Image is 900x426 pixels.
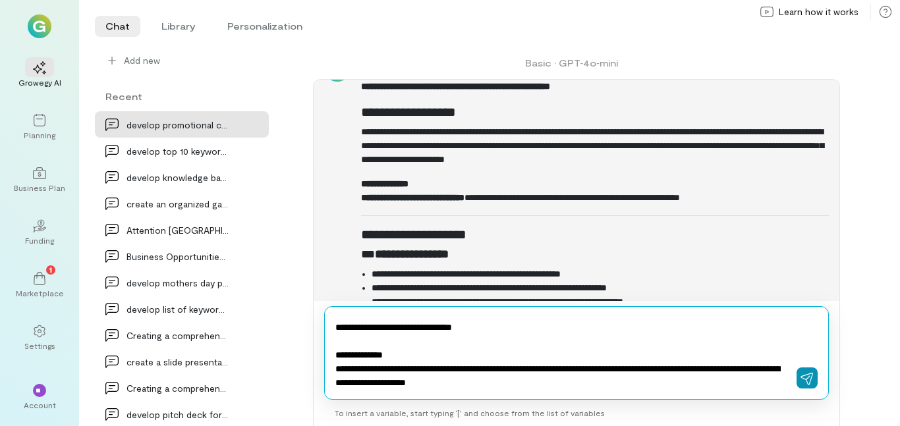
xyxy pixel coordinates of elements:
[779,5,858,18] span: Learn how it works
[24,130,55,140] div: Planning
[25,235,54,246] div: Funding
[95,16,140,37] li: Chat
[16,288,64,298] div: Marketplace
[217,16,313,37] li: Personalization
[127,302,229,316] div: develop list of keywords for box truck services w…
[127,197,229,211] div: create an organized game plan for a playground di…
[127,223,229,237] div: Attention [GEOGRAPHIC_DATA] and [GEOGRAPHIC_DATA] residents!…
[16,314,63,361] a: Settings
[127,171,229,184] div: develop knowledge base brief description for AI c…
[127,118,229,132] div: develop promotional campaign for cleaning out tra…
[16,209,63,256] a: Funding
[127,355,229,369] div: create a slide presentation from the following ou…
[324,400,829,426] div: To insert a variable, start typing ‘[’ and choose from the list of variables
[16,156,63,203] a: Business Plan
[127,408,229,421] div: develop pitch deck for property company that is d…
[127,276,229,290] div: develop mothers day promotional ad campaign for s…
[16,261,63,309] a: Marketplace
[95,90,269,103] div: Recent
[24,340,55,351] div: Settings
[18,77,61,88] div: Growegy AI
[16,103,63,151] a: Planning
[14,182,65,193] div: Business Plan
[24,400,56,410] div: Account
[16,51,63,98] a: Growegy AI
[127,250,229,263] div: Business Opportunities for Drone Operators Makin…
[127,381,229,395] div: Creating a comprehensive SAT study program for a…
[124,54,160,67] span: Add new
[151,16,206,37] li: Library
[127,144,229,158] div: develop top 10 keywords for [DOMAIN_NAME] and th…
[127,329,229,342] div: Creating a comprehensive SAT study program for a…
[49,263,52,275] span: 1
